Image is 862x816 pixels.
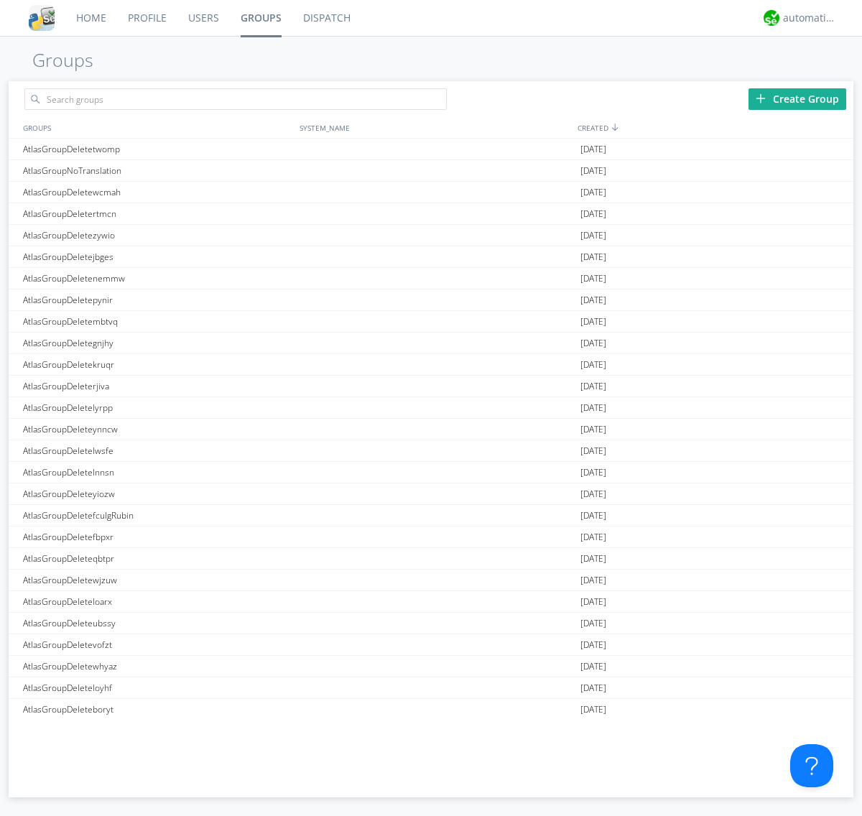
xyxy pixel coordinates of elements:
[19,591,296,612] div: AtlasGroupDeleteloarx
[580,527,606,548] span: [DATE]
[19,548,296,569] div: AtlasGroupDeleteqbtpr
[9,613,853,634] a: AtlasGroupDeleteubssy[DATE]
[29,5,55,31] img: cddb5a64eb264b2086981ab96f4c1ba7
[580,397,606,419] span: [DATE]
[19,656,296,677] div: AtlasGroupDeletewhyaz
[19,613,296,634] div: AtlasGroupDeleteubssy
[580,634,606,656] span: [DATE]
[580,376,606,397] span: [DATE]
[9,268,853,289] a: AtlasGroupDeletenemmw[DATE]
[580,591,606,613] span: [DATE]
[580,440,606,462] span: [DATE]
[19,483,296,504] div: AtlasGroupDeleteyiozw
[580,289,606,311] span: [DATE]
[580,333,606,354] span: [DATE]
[9,311,853,333] a: AtlasGroupDeletembtvq[DATE]
[9,376,853,397] a: AtlasGroupDeleterjiva[DATE]
[9,225,853,246] a: AtlasGroupDeletezywio[DATE]
[19,311,296,332] div: AtlasGroupDeletembtvq
[9,634,853,656] a: AtlasGroupDeletevofzt[DATE]
[9,419,853,440] a: AtlasGroupDeleteynncw[DATE]
[580,656,606,677] span: [DATE]
[580,483,606,505] span: [DATE]
[9,246,853,268] a: AtlasGroupDeletejbges[DATE]
[9,333,853,354] a: AtlasGroupDeletegnjhy[DATE]
[9,570,853,591] a: AtlasGroupDeletewjzuw[DATE]
[19,354,296,375] div: AtlasGroupDeletekruqr
[9,182,853,203] a: AtlasGroupDeletewcmah[DATE]
[9,677,853,699] a: AtlasGroupDeleteloyhf[DATE]
[580,182,606,203] span: [DATE]
[9,483,853,505] a: AtlasGroupDeleteyiozw[DATE]
[574,117,853,138] div: CREATED
[19,440,296,461] div: AtlasGroupDeletelwsfe
[580,160,606,182] span: [DATE]
[756,93,766,103] img: plus.svg
[19,570,296,590] div: AtlasGroupDeletewjzuw
[19,117,292,138] div: GROUPS
[9,548,853,570] a: AtlasGroupDeleteqbtpr[DATE]
[580,354,606,376] span: [DATE]
[580,462,606,483] span: [DATE]
[19,376,296,397] div: AtlasGroupDeleterjiva
[9,527,853,548] a: AtlasGroupDeletefbpxr[DATE]
[580,613,606,634] span: [DATE]
[24,88,447,110] input: Search groups
[580,699,606,720] span: [DATE]
[580,139,606,160] span: [DATE]
[9,139,853,160] a: AtlasGroupDeletetwomp[DATE]
[580,225,606,246] span: [DATE]
[580,548,606,570] span: [DATE]
[19,160,296,181] div: AtlasGroupNoTranslation
[9,505,853,527] a: AtlasGroupDeletefculgRubin[DATE]
[9,462,853,483] a: AtlasGroupDeletelnnsn[DATE]
[9,354,853,376] a: AtlasGroupDeletekruqr[DATE]
[764,10,779,26] img: d2d01cd9b4174d08988066c6d424eccd
[19,139,296,159] div: AtlasGroupDeletetwomp
[9,656,853,677] a: AtlasGroupDeletewhyaz[DATE]
[749,88,846,110] div: Create Group
[19,505,296,526] div: AtlasGroupDeletefculgRubin
[580,570,606,591] span: [DATE]
[9,397,853,419] a: AtlasGroupDeletelyrpp[DATE]
[790,744,833,787] iframe: Toggle Customer Support
[19,527,296,547] div: AtlasGroupDeletefbpxr
[19,397,296,418] div: AtlasGroupDeletelyrpp
[19,225,296,246] div: AtlasGroupDeletezywio
[19,182,296,203] div: AtlasGroupDeletewcmah
[580,677,606,699] span: [DATE]
[19,677,296,698] div: AtlasGroupDeleteloyhf
[9,440,853,462] a: AtlasGroupDeletelwsfe[DATE]
[9,160,853,182] a: AtlasGroupNoTranslation[DATE]
[19,634,296,655] div: AtlasGroupDeletevofzt
[19,699,296,720] div: AtlasGroupDeleteboryt
[580,505,606,527] span: [DATE]
[580,419,606,440] span: [DATE]
[580,246,606,268] span: [DATE]
[19,203,296,224] div: AtlasGroupDeletertmcn
[580,268,606,289] span: [DATE]
[580,203,606,225] span: [DATE]
[19,333,296,353] div: AtlasGroupDeletegnjhy
[19,419,296,440] div: AtlasGroupDeleteynncw
[19,246,296,267] div: AtlasGroupDeletejbges
[9,289,853,311] a: AtlasGroupDeletepynir[DATE]
[9,591,853,613] a: AtlasGroupDeleteloarx[DATE]
[19,268,296,289] div: AtlasGroupDeletenemmw
[783,11,837,25] div: automation+atlas
[9,699,853,720] a: AtlasGroupDeleteboryt[DATE]
[9,203,853,225] a: AtlasGroupDeletertmcn[DATE]
[296,117,574,138] div: SYSTEM_NAME
[580,311,606,333] span: [DATE]
[19,289,296,310] div: AtlasGroupDeletepynir
[19,462,296,483] div: AtlasGroupDeletelnnsn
